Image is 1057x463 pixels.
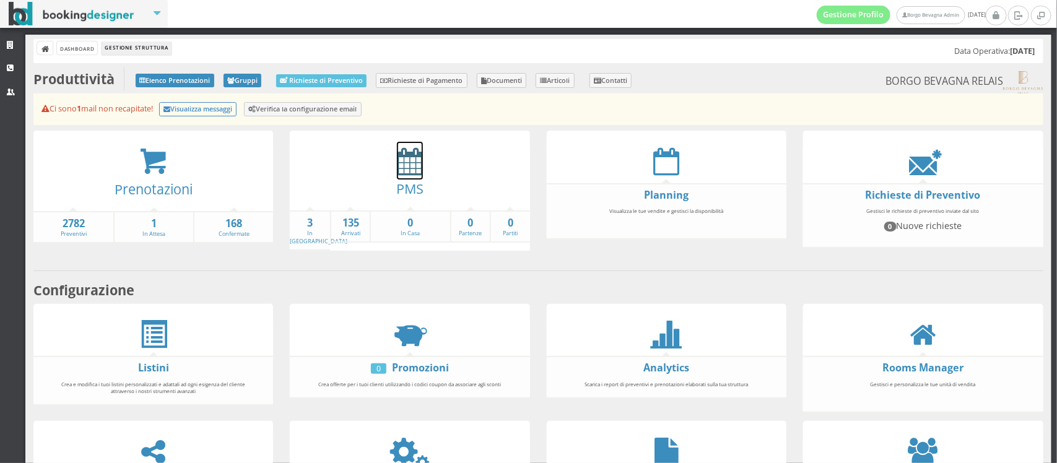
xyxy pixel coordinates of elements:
[115,217,193,238] a: 1In Attesa
[310,375,510,394] div: Crea offerte per i tuoi clienti utilizzando i codici coupon da associare agli sconti
[136,74,214,87] a: Elenco Prenotazioni
[536,73,575,88] a: Articoli
[331,216,370,238] a: 135Arrivati
[290,216,347,245] a: 3In [GEOGRAPHIC_DATA]
[244,102,362,117] a: Verifica la configurazione email
[396,180,424,197] a: PMS
[33,70,115,88] b: Produttività
[882,361,963,374] a: Rooms Manager
[115,180,193,198] a: Prenotazioni
[884,222,897,231] span: 0
[566,375,767,394] div: Scarica i report di preventivi e prenotazioni elaborati sulla tua struttura
[376,73,468,88] a: Richieste di Pagamento
[53,375,254,400] div: Crea e modifica i tuoi listini personalizzati e adattali ad ogni esigenza del cliente attraverso ...
[491,216,530,230] strong: 0
[371,216,450,230] strong: 0
[643,361,689,374] a: Analytics
[477,73,527,88] a: Documenti
[194,217,273,231] strong: 168
[42,102,1035,117] h5: Ci sono mail non recapitate!
[33,217,113,231] strong: 2782
[331,216,370,230] strong: 135
[451,216,490,230] strong: 0
[194,217,273,238] a: 168Confermate
[33,217,113,238] a: 2782Preventivi
[33,281,134,299] b: Configurazione
[1003,71,1043,93] img: 51bacd86f2fc11ed906d06074585c59a.png
[115,217,193,231] strong: 1
[644,188,689,202] a: Planning
[9,2,134,26] img: BookingDesigner.com
[57,41,97,54] a: Dashboard
[102,41,171,55] li: Gestione Struttura
[1010,46,1035,56] b: [DATE]
[371,363,386,374] div: 0
[589,73,632,88] a: Contatti
[829,220,1018,231] h4: Nuove richieste
[491,216,530,238] a: 0Partiti
[866,188,981,202] a: Richieste di Preventivo
[276,74,367,87] a: Richieste di Preventivo
[954,46,1035,56] h5: Data Operativa:
[224,74,262,87] a: Gruppi
[823,202,1024,243] div: Gestisci le richieste di preventivo inviate dal sito
[392,361,449,374] a: Promozioni
[451,216,490,238] a: 0Partenze
[897,6,965,24] a: Borgo Bevagna Admin
[885,71,1043,93] small: BORGO BEVAGNA RELAIS
[290,216,330,230] strong: 3
[77,103,82,114] b: 1
[159,102,237,117] a: Visualizza messaggi
[817,6,891,24] a: Gestione Profilo
[566,202,767,235] div: Visualizza le tue vendite e gestisci la disponibilità
[823,375,1024,408] div: Gestisci e personalizza le tue unità di vendita
[371,216,450,238] a: 0In Casa
[817,6,986,24] span: [DATE]
[138,361,169,374] a: Listini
